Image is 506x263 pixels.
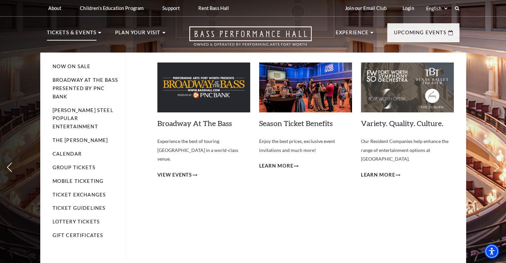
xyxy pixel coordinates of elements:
a: Calendar [53,151,82,157]
a: Learn More Season Ticket Benefits [259,162,299,170]
p: Enjoy the best prices, exclusive event invitations and much more! [259,137,352,155]
select: Select: [425,5,448,12]
a: Ticket Guidelines [53,205,106,211]
p: Upcoming Events [394,29,446,41]
a: View Events [157,171,198,179]
a: Broadway At The Bass presented by PNC Bank [53,77,118,99]
span: Learn More [361,171,395,179]
p: Plan Your Visit [115,29,161,41]
img: batb-meganav-279x150.jpg [157,63,250,112]
p: Rent Bass Hall [198,5,229,11]
a: Mobile Ticketing [53,178,104,184]
p: Experience the best of touring [GEOGRAPHIC_DATA] in a world-class venue. [157,137,250,164]
img: 11121_resco_mega-nav-individual-block_279x150.jpg [361,63,454,112]
a: Learn More Variety. Quality. Culture. [361,171,401,179]
p: Children's Education Program [80,5,144,11]
a: Variety. Quality. Culture. [361,119,443,128]
p: Tickets & Events [47,29,97,41]
a: Season Ticket Benefits [259,119,333,128]
img: benefits_mega-nav_279x150.jpg [259,63,352,112]
a: Gift Certificates [53,232,103,238]
a: Group Tickets [53,165,95,170]
a: Broadway At The Bass [157,119,232,128]
a: [PERSON_NAME] Steel Popular Entertainment [53,107,113,130]
p: Experience [336,29,369,41]
p: Support [162,5,180,11]
p: About [48,5,62,11]
p: Our Resident Companies help enhance the range of entertainment options at [GEOGRAPHIC_DATA]. [361,137,454,164]
div: Accessibility Menu [484,244,499,259]
a: Now On Sale [53,64,91,69]
span: Learn More [259,162,293,170]
a: Lottery Tickets [53,219,100,224]
span: View Events [157,171,192,179]
a: Ticket Exchanges [53,192,106,197]
a: The [PERSON_NAME] [53,137,108,143]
